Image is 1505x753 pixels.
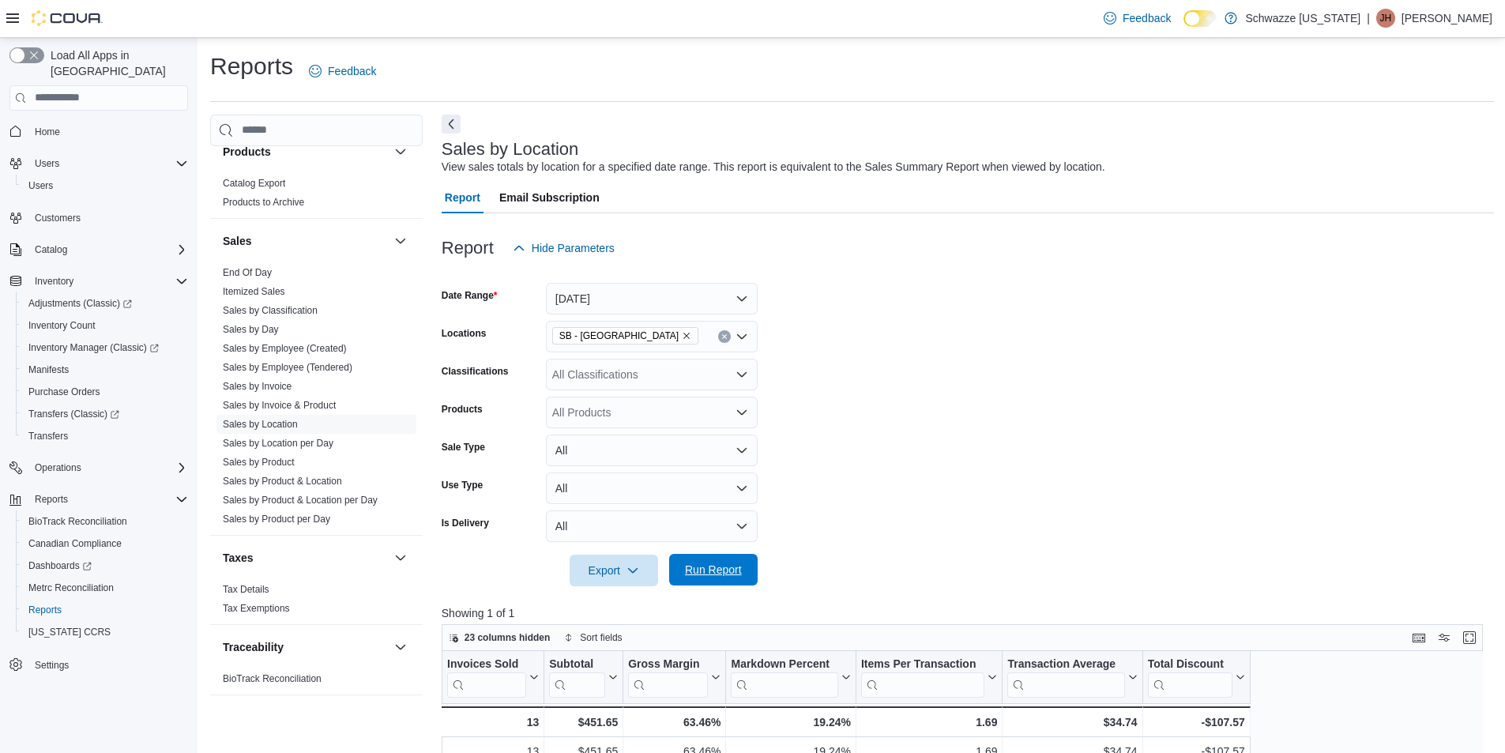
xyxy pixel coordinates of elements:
[506,232,621,264] button: Hide Parameters
[223,495,378,506] a: Sales by Product & Location per Day
[731,657,837,672] div: Markdown Percent
[28,209,87,228] a: Customers
[499,182,600,213] span: Email Subscription
[442,517,489,529] label: Is Delivery
[3,152,194,175] button: Users
[446,713,539,732] div: 13
[22,623,117,642] a: [US_STATE] CCRS
[44,47,188,79] span: Load All Apps in [GEOGRAPHIC_DATA]
[447,657,526,672] div: Invoices Sold
[16,314,194,337] button: Inventory Count
[442,140,579,159] h3: Sales by Location
[16,425,194,447] button: Transfers
[28,604,62,616] span: Reports
[28,319,96,332] span: Inventory Count
[28,154,188,173] span: Users
[28,122,66,141] a: Home
[28,656,75,675] a: Settings
[442,605,1494,621] p: Showing 1 of 1
[223,673,322,684] a: BioTrack Reconciliation
[35,461,81,474] span: Operations
[736,368,748,381] button: Open list of options
[1409,628,1428,647] button: Keyboard shortcuts
[223,603,290,614] a: Tax Exemptions
[861,713,998,732] div: 1.69
[3,457,194,479] button: Operations
[223,437,333,450] span: Sales by Location per Day
[861,657,985,697] div: Items Per Transaction
[546,473,758,504] button: All
[223,380,292,393] span: Sales by Invoice
[559,328,679,344] span: SB - [GEOGRAPHIC_DATA]
[391,638,410,657] button: Traceability
[1147,657,1244,697] button: Total Discount
[223,514,330,525] a: Sales by Product per Day
[223,672,322,685] span: BioTrack Reconciliation
[736,330,748,343] button: Open list of options
[223,324,279,335] a: Sales by Day
[22,623,188,642] span: Washington CCRS
[223,144,271,160] h3: Products
[16,381,194,403] button: Purchase Orders
[1147,657,1232,697] div: Total Discount
[532,240,615,256] span: Hide Parameters
[35,493,68,506] span: Reports
[223,305,318,316] a: Sales by Classification
[22,316,188,335] span: Inventory Count
[223,177,285,190] span: Catalog Export
[580,631,622,644] span: Sort fields
[579,555,649,586] span: Export
[328,63,376,79] span: Feedback
[35,243,67,256] span: Catalog
[28,654,188,674] span: Settings
[442,327,487,340] label: Locations
[22,405,188,424] span: Transfers (Classic)
[223,399,336,412] span: Sales by Invoice & Product
[22,534,188,553] span: Canadian Compliance
[22,294,138,313] a: Adjustments (Classic)
[552,327,698,344] span: SB - Commerce City
[442,628,557,647] button: 23 columns hidden
[731,657,837,697] div: Markdown Percent
[16,175,194,197] button: Users
[28,408,119,420] span: Transfers (Classic)
[210,263,423,535] div: Sales
[22,427,74,446] a: Transfers
[223,144,388,160] button: Products
[303,55,382,87] a: Feedback
[28,240,188,259] span: Catalog
[28,363,69,376] span: Manifests
[223,233,388,249] button: Sales
[391,548,410,567] button: Taxes
[223,550,254,566] h3: Taxes
[1245,9,1360,28] p: Schwazze [US_STATE]
[442,289,498,302] label: Date Range
[1435,628,1454,647] button: Display options
[682,331,691,341] button: Remove SB - Commerce City from selection in this group
[570,555,658,586] button: Export
[1460,628,1479,647] button: Enter fullscreen
[223,583,269,596] span: Tax Details
[28,490,188,509] span: Reports
[223,513,330,525] span: Sales by Product per Day
[558,628,628,647] button: Sort fields
[28,272,80,291] button: Inventory
[628,657,708,672] div: Gross Margin
[1367,9,1370,28] p: |
[1123,10,1171,26] span: Feedback
[223,602,290,615] span: Tax Exemptions
[28,272,188,291] span: Inventory
[442,115,461,134] button: Next
[447,657,539,697] button: Invoices Sold
[22,338,188,357] span: Inventory Manager (Classic)
[210,174,423,218] div: Products
[22,382,188,401] span: Purchase Orders
[685,562,742,578] span: Run Report
[28,626,111,638] span: [US_STATE] CCRS
[35,659,69,672] span: Settings
[1376,9,1395,28] div: Justin Heistermann
[22,338,165,357] a: Inventory Manager (Classic)
[223,476,342,487] a: Sales by Product & Location
[32,10,103,26] img: Cova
